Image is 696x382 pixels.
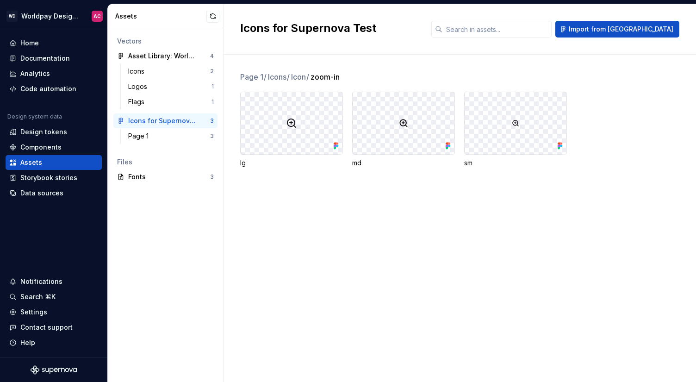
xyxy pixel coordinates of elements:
[2,6,106,26] button: WDWorldpay Design SystemAC
[6,170,102,185] a: Storybook stories
[210,173,214,181] div: 3
[6,66,102,81] a: Analytics
[113,113,217,128] a: Icons for Supernova Test3
[240,71,267,82] span: Page 1
[569,25,673,34] span: Import from [GEOGRAPHIC_DATA]
[264,72,267,81] span: /
[20,127,67,137] div: Design tokens
[117,37,214,46] div: Vectors
[20,158,42,167] div: Assets
[210,52,214,60] div: 4
[20,69,50,78] div: Analytics
[210,68,214,75] div: 2
[7,113,62,120] div: Design system data
[211,83,214,90] div: 1
[352,158,455,168] div: md
[31,365,77,375] svg: Supernova Logo
[124,129,217,144] a: Page 13
[20,84,76,94] div: Code automation
[268,71,290,82] span: Icons
[124,94,217,109] a: Flags1
[113,169,217,184] a: Fonts3
[128,116,197,125] div: Icons for Supernova Test
[124,64,217,79] a: Icons2
[113,49,217,63] a: Asset Library: Worldpay Design System4
[128,67,148,76] div: Icons
[128,132,152,141] div: Page 1
[287,72,290,81] span: /
[20,307,47,317] div: Settings
[555,21,679,38] button: Import from [GEOGRAPHIC_DATA]
[20,54,70,63] div: Documentation
[6,140,102,155] a: Components
[311,71,340,82] span: zoom-in
[6,320,102,335] button: Contact support
[128,51,197,61] div: Asset Library: Worldpay Design System
[20,38,39,48] div: Home
[93,13,101,20] div: AC
[291,71,310,82] span: Icon
[240,21,420,36] h2: Icons for Supernova Test
[442,21,552,38] input: Search in assets...
[306,72,309,81] span: /
[115,12,206,21] div: Assets
[20,338,35,347] div: Help
[6,274,102,289] button: Notifications
[6,305,102,319] a: Settings
[20,323,73,332] div: Contact support
[117,157,214,167] div: Files
[6,11,18,22] div: WD
[211,98,214,106] div: 1
[464,158,567,168] div: sm
[6,186,102,200] a: Data sources
[128,172,210,182] div: Fonts
[240,158,343,168] div: lg
[20,188,63,198] div: Data sources
[21,12,81,21] div: Worldpay Design System
[128,97,148,106] div: Flags
[20,143,62,152] div: Components
[6,289,102,304] button: Search ⌘K
[20,277,62,286] div: Notifications
[124,79,217,94] a: Logos1
[210,132,214,140] div: 3
[128,82,151,91] div: Logos
[6,155,102,170] a: Assets
[6,335,102,350] button: Help
[6,51,102,66] a: Documentation
[20,292,56,301] div: Search ⌘K
[210,117,214,125] div: 3
[6,81,102,96] a: Code automation
[6,36,102,50] a: Home
[20,173,77,182] div: Storybook stories
[6,125,102,139] a: Design tokens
